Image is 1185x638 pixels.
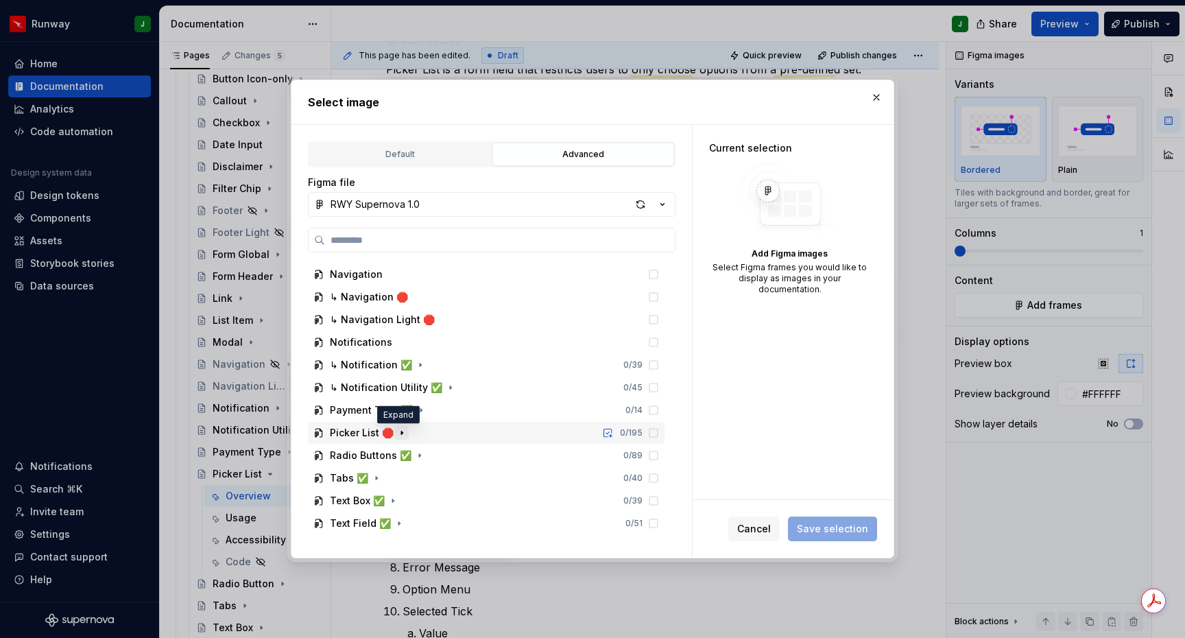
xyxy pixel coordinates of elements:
div: 0 / 39 [623,495,643,506]
div: 0 / 39 [623,359,643,370]
div: 0 / 40 [623,473,643,484]
div: 0 / 195 [620,427,643,438]
div: Text Box ✅ [330,494,385,508]
div: Advanced [497,147,669,161]
div: ↳ Notification ✅ [330,358,412,372]
button: RWY Supernova 1.0 [308,192,675,217]
div: Notifications [330,335,392,349]
div: 0 / 51 [625,518,643,529]
div: Tabs ✅ [330,471,368,485]
div: 0 / 14 [625,405,643,416]
div: Select Figma frames you would like to display as images in your documentation. [709,262,870,295]
h2: Select image [308,94,877,110]
div: Picker List 🛑 [330,426,394,440]
div: Default [314,147,486,161]
div: RWY Supernova 1.0 [331,198,420,211]
div: Payment Type ✅ [330,403,413,417]
div: ↳ Navigation 🛑 [330,290,408,304]
div: 0 / 89 [623,450,643,461]
span: Cancel [737,522,771,536]
div: Text Field ✅ [330,517,391,530]
div: Expand [377,406,420,424]
div: Radio Buttons ✅ [330,449,411,462]
div: 0 / 45 [623,382,643,393]
div: ↳ Navigation Light 🛑 [330,313,435,327]
button: Cancel [728,517,780,541]
div: ↳ Notification Utility ✅ [330,381,442,394]
div: Current selection [709,141,870,155]
div: Navigation [330,268,383,281]
label: Figma file [308,176,355,189]
div: Add Figma images [709,248,870,259]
